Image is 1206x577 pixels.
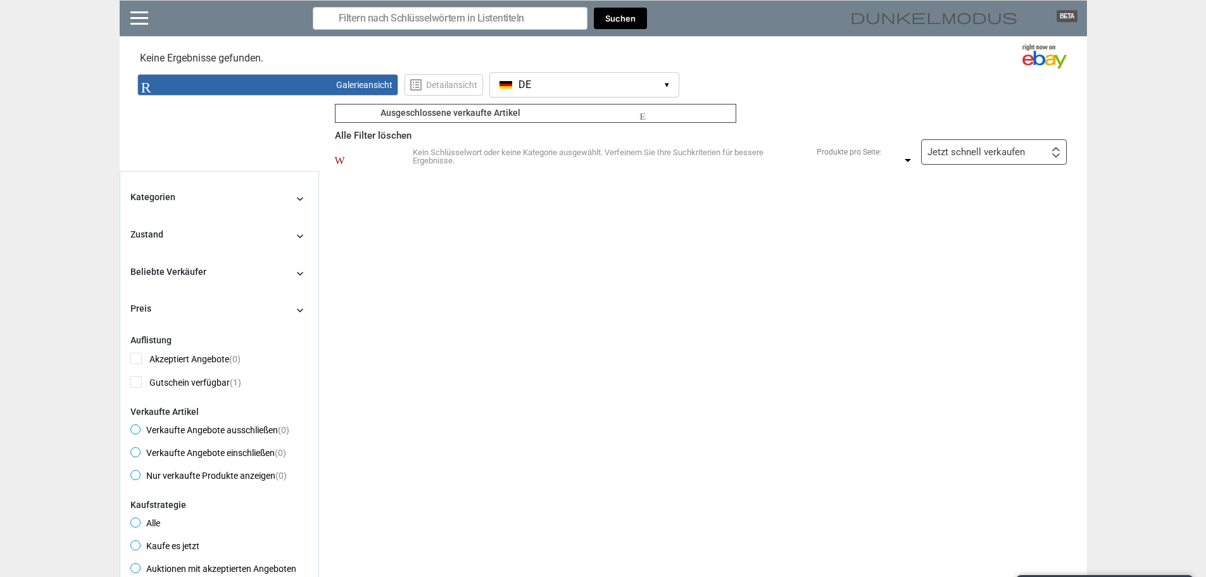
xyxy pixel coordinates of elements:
[426,80,477,90] font: Detailansicht
[130,500,186,510] font: Kaufstrategie
[927,146,1025,158] font: Jetzt schnell verkaufen
[130,229,163,239] font: Zustand
[335,153,410,164] font: Warnung
[413,148,763,165] font: Kein Schlüsselwort oder keine Kategorie ausgewählt. Verfeinern Sie Ihre Suchkriterien für bessere...
[130,267,206,277] font: Beliebte Verkäufer
[130,335,172,345] font: Auflistung
[141,77,334,92] font: Rasteransicht
[850,8,1017,25] font: Dunkelmodus
[146,564,296,574] font: Auktionen mit akzeptierten Angeboten
[149,377,230,388] font: Gutschein verfügbar
[278,425,289,435] font: (0)
[499,81,512,89] img: US-Flagge
[524,110,732,120] font: automatische Erneuerung
[594,8,647,30] button: Suchen
[665,80,669,89] font: ▾
[293,230,306,243] font: chevron_right
[140,52,263,64] font: Keine Ergebnisse gefunden.
[1060,13,1074,20] font: BETA
[293,305,306,317] font: chevron_right
[130,303,151,314] font: Preis
[293,193,306,206] font: chevron_right
[130,407,199,417] font: Verkaufte Artikel
[318,13,413,29] font: suchen
[817,148,881,156] font: Produkte pro Seite:
[335,130,411,141] font: Alle Filter löschen
[518,79,531,91] font: DE
[293,267,306,280] font: chevron_right
[414,133,475,148] font: klar
[605,13,636,23] font: Suchen
[489,72,679,98] button: DE ▾
[146,518,160,528] font: Alle
[229,354,241,364] font: (0)
[336,80,393,90] font: Galerieansicht
[275,448,286,458] font: (0)
[275,471,287,481] font: (0)
[146,448,275,458] font: Verkaufte Angebote einschließen
[146,471,275,481] font: Nur verkaufte Produkte anzeigen
[230,377,241,388] font: (1)
[380,108,520,118] font: Ausgeschlossene verkaufte Artikel
[146,541,199,551] font: Kaufe es jetzt
[313,7,587,30] input: Suche nach Modellen
[149,354,229,364] font: Akzeptiert Angebote
[340,110,380,120] font: klar
[408,77,424,92] font: list_alt
[146,425,278,435] font: Verkaufte Angebote ausschließen
[130,192,175,202] font: Kategorien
